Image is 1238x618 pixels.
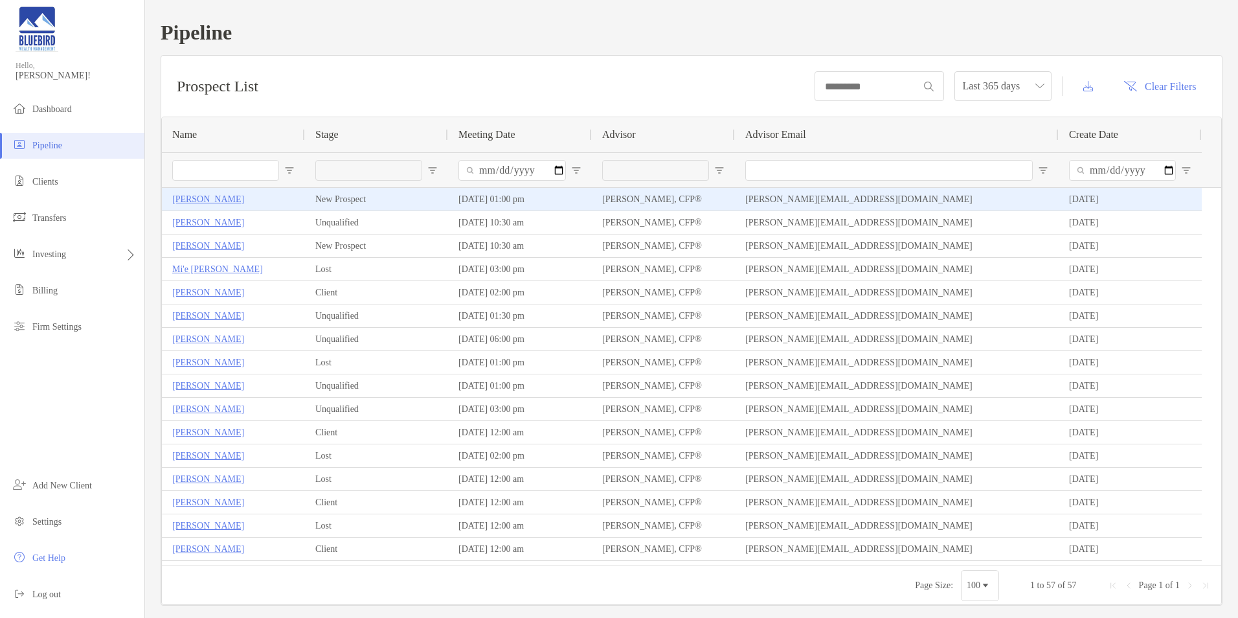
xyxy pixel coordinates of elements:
div: [DATE] [1059,374,1202,397]
div: [PERSON_NAME][EMAIL_ADDRESS][DOMAIN_NAME] [735,374,1059,397]
div: [PERSON_NAME], CFP® [592,211,735,234]
a: [PERSON_NAME] [172,564,244,580]
div: [DATE] 12:00 am [448,561,592,584]
img: firm-settings icon [12,318,27,334]
div: [DATE] [1059,398,1202,420]
div: [DATE] [1059,444,1202,467]
img: investing icon [12,246,27,261]
span: Add New Client [32,481,92,490]
div: [PERSON_NAME][EMAIL_ADDRESS][DOMAIN_NAME] [735,398,1059,420]
span: Dashboard [32,104,72,114]
div: [DATE] 01:00 pm [448,374,592,397]
div: [DATE] [1059,351,1202,374]
div: 100 [967,580,980,591]
div: Lost [305,468,448,490]
span: Transfers [32,213,66,223]
p: Mi'e [PERSON_NAME] [172,261,263,277]
a: [PERSON_NAME] [172,518,244,534]
div: Unqualified [305,374,448,397]
div: [DATE] [1059,281,1202,304]
div: [PERSON_NAME], CFP® [592,328,735,350]
div: [PERSON_NAME], CFP® [592,468,735,490]
div: [PERSON_NAME], CFP® [592,304,735,327]
div: [DATE] [1059,491,1202,514]
input: Name Filter Input [172,160,279,181]
div: Unqualified [305,211,448,234]
div: [PERSON_NAME], CFP® [592,188,735,211]
a: [PERSON_NAME] [172,471,244,487]
p: [PERSON_NAME] [172,541,244,557]
img: add_new_client icon [12,477,27,492]
p: [PERSON_NAME] [172,284,244,301]
div: [PERSON_NAME][EMAIL_ADDRESS][DOMAIN_NAME] [735,211,1059,234]
div: [DATE] 10:30 am [448,211,592,234]
span: [PERSON_NAME]! [16,71,137,81]
div: [DATE] 12:00 am [448,491,592,514]
img: input icon [924,82,934,91]
div: [PERSON_NAME][EMAIL_ADDRESS][DOMAIN_NAME] [735,561,1059,584]
div: [DATE] 02:00 pm [448,281,592,304]
span: Meeting Date [458,129,515,141]
div: [PERSON_NAME], CFP® [592,538,735,560]
img: billing icon [12,282,27,297]
div: Lost [305,514,448,537]
p: [PERSON_NAME] [172,448,244,464]
div: [DATE] [1059,421,1202,444]
span: to [1037,580,1044,590]
a: [PERSON_NAME] [172,308,244,324]
div: [PERSON_NAME], CFP® [592,491,735,514]
div: [DATE] [1059,188,1202,211]
div: [DATE] [1059,328,1202,350]
div: [DATE] 12:00 am [448,514,592,537]
div: [PERSON_NAME][EMAIL_ADDRESS][DOMAIN_NAME] [735,304,1059,327]
a: [PERSON_NAME] [172,494,244,510]
div: [PERSON_NAME][EMAIL_ADDRESS][DOMAIN_NAME] [735,351,1059,374]
span: Billing [32,286,58,295]
span: Pipeline [32,141,62,150]
div: [PERSON_NAME], CFP® [592,235,735,257]
div: [DATE] 03:00 pm [448,258,592,280]
img: dashboard icon [12,100,27,116]
input: Create Date Filter Input [1069,160,1176,181]
span: Stage [315,129,339,141]
img: logout icon [12,586,27,601]
button: Open Filter Menu [1181,165,1191,176]
div: [DATE] [1059,468,1202,490]
span: Advisor Email [745,129,806,141]
div: Lost [305,351,448,374]
span: 1 [1030,580,1035,590]
div: Page Size: [915,580,953,591]
a: [PERSON_NAME] [172,378,244,394]
div: Lost [305,561,448,584]
div: [PERSON_NAME][EMAIL_ADDRESS][DOMAIN_NAME] [735,538,1059,560]
div: [DATE] 12:00 am [448,421,592,444]
p: [PERSON_NAME] [172,238,244,254]
span: Create Date [1069,129,1118,141]
div: Unqualified [305,328,448,350]
a: [PERSON_NAME] [172,424,244,441]
a: [PERSON_NAME] [172,331,244,347]
a: [PERSON_NAME] [172,401,244,417]
div: Client [305,491,448,514]
div: [PERSON_NAME], CFP® [592,351,735,374]
a: [PERSON_NAME] [172,354,244,371]
button: Open Filter Menu [714,165,725,176]
div: [DATE] [1059,211,1202,234]
a: [PERSON_NAME] [172,214,244,231]
a: [PERSON_NAME] [172,191,244,207]
div: [DATE] [1059,235,1202,257]
div: Next Page [1185,580,1195,591]
div: Last Page [1200,580,1211,591]
div: [DATE] [1059,304,1202,327]
span: 57 [1068,580,1077,590]
button: Open Filter Menu [1038,165,1048,176]
button: Open Filter Menu [284,165,295,176]
div: [PERSON_NAME], CFP® [592,421,735,444]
